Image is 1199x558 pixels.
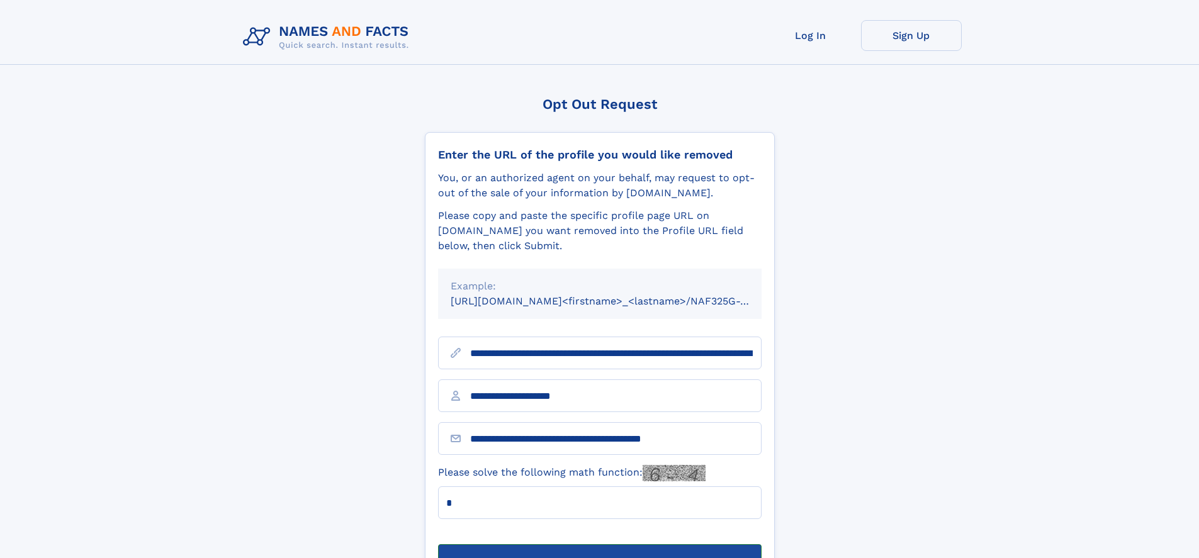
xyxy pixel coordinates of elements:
[438,148,762,162] div: Enter the URL of the profile you would like removed
[425,96,775,112] div: Opt Out Request
[238,20,419,54] img: Logo Names and Facts
[451,295,785,307] small: [URL][DOMAIN_NAME]<firstname>_<lastname>/NAF325G-xxxxxxxx
[438,208,762,254] div: Please copy and paste the specific profile page URL on [DOMAIN_NAME] you want removed into the Pr...
[438,170,762,201] div: You, or an authorized agent on your behalf, may request to opt-out of the sale of your informatio...
[438,465,706,481] label: Please solve the following math function:
[451,279,749,294] div: Example:
[760,20,861,51] a: Log In
[861,20,962,51] a: Sign Up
